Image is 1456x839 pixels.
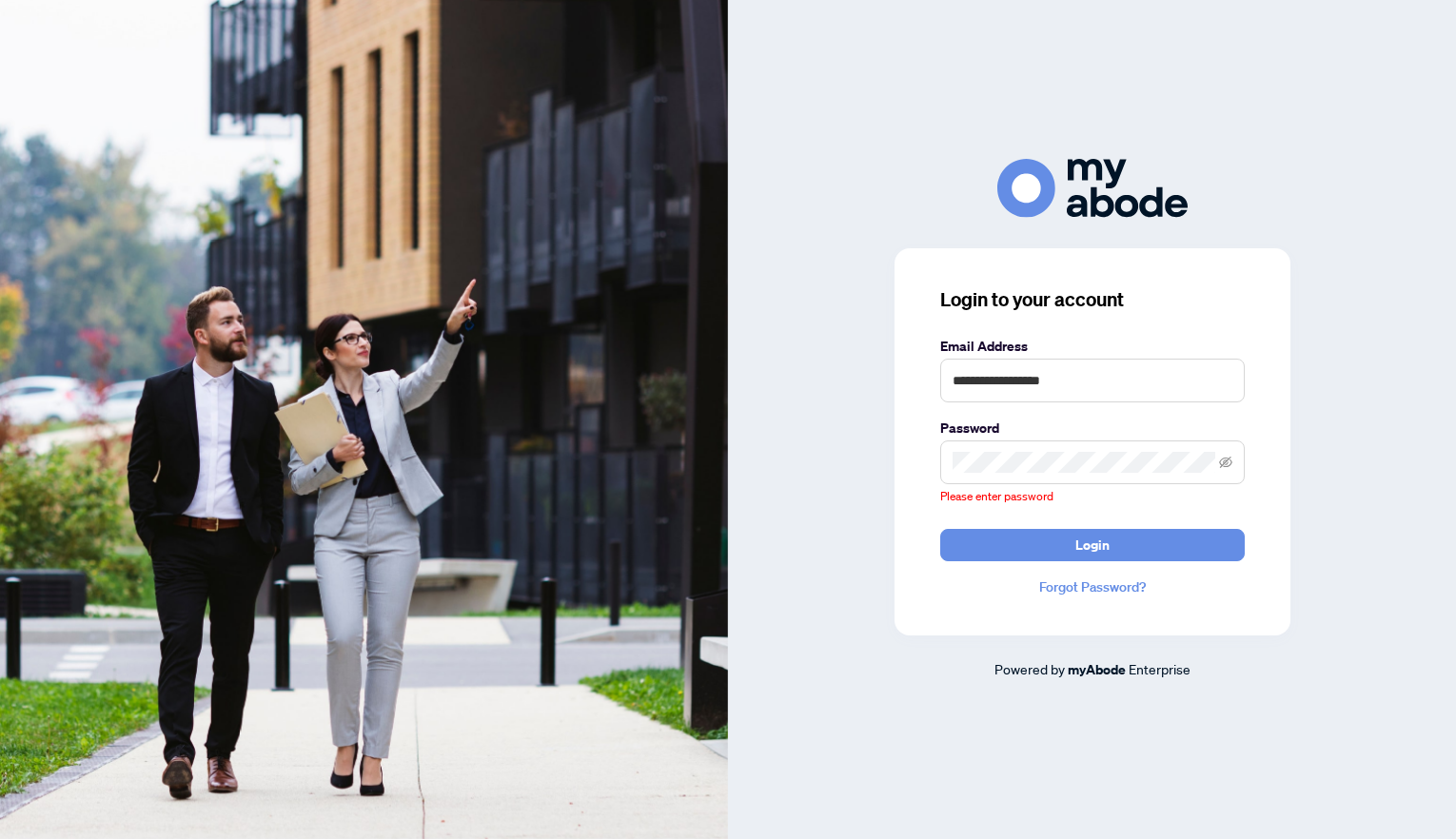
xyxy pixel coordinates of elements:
button: Login [940,529,1245,561]
span: Enterprise [1129,660,1190,677]
a: myAbode [1068,659,1126,680]
span: Login [1075,530,1110,560]
span: Please enter password [940,489,1053,503]
label: Email Address [940,336,1245,357]
a: Forgot Password? [940,576,1245,597]
label: Password [940,418,1245,439]
span: eye-invisible [1219,456,1232,469]
img: ma-logo [997,159,1188,217]
span: Powered by [994,660,1065,677]
h3: Login to your account [940,286,1245,313]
